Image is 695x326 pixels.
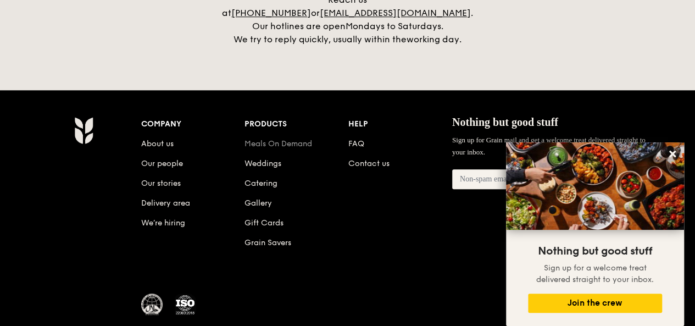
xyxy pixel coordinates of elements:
a: About us [141,139,174,148]
span: Mondays to Saturdays. [346,21,443,31]
button: Join the crew [528,294,662,313]
span: working day. [407,34,462,45]
img: DSC07876-Edit02-Large.jpeg [506,142,684,230]
a: Delivery area [141,198,190,208]
span: Sign up for Grain mail and get a welcome treat delivered straight to your inbox. [452,136,646,156]
a: Weddings [244,159,281,168]
a: [EMAIL_ADDRESS][DOMAIN_NAME] [320,8,471,18]
a: Our people [141,159,183,168]
a: We’re hiring [141,218,185,228]
a: Catering [244,179,277,188]
div: Help [348,117,452,132]
div: Company [141,117,245,132]
input: Non-spam email address [452,169,574,189]
a: [PHONE_NUMBER] [231,8,311,18]
a: Gallery [244,198,272,208]
img: ISO Certified [174,294,196,316]
button: Close [664,145,681,163]
img: MUIS Halal Certified [141,294,163,316]
a: Meals On Demand [244,139,312,148]
span: Sign up for a welcome treat delivered straight to your inbox. [536,263,654,284]
span: Nothing but good stuff [538,245,652,258]
a: FAQ [348,139,364,148]
a: Grain Savers [244,238,291,247]
a: Contact us [348,159,390,168]
img: AYc88T3wAAAABJRU5ErkJggg== [74,117,93,144]
div: Products [244,117,348,132]
a: Gift Cards [244,218,283,228]
span: Nothing but good stuff [452,116,558,128]
a: Our stories [141,179,181,188]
